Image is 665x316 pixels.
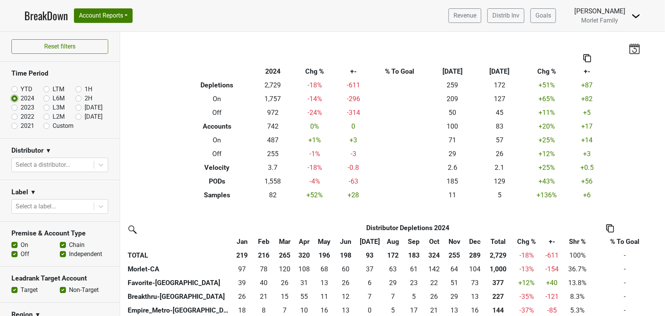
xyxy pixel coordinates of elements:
th: Oct: activate to sort column ascending [425,235,444,248]
td: 209 [429,92,476,106]
td: +3 [337,133,370,147]
div: 6 [359,278,381,288]
a: Goals [530,8,556,23]
h3: Leadrank Target Account [11,274,108,282]
td: 26 [476,147,523,161]
td: -14 % [293,92,337,106]
td: +52 % [293,188,337,202]
td: 29 [429,147,476,161]
td: -1 % [293,147,337,161]
div: 13 [316,278,333,288]
div: 10 [296,305,312,315]
div: 40 [255,278,273,288]
td: -314 [337,106,370,119]
td: 54.834 [295,290,314,303]
div: 227 [486,292,510,301]
td: 83 [476,119,523,133]
td: 5 [476,188,523,202]
td: - [592,248,657,262]
label: Chain [69,240,85,250]
td: +82 [570,92,604,106]
div: 18 [233,305,251,315]
th: 172 [383,248,403,262]
td: - [592,262,657,276]
div: 26 [277,278,293,288]
th: 183 [403,248,425,262]
label: Custom [53,121,74,131]
div: -85 [543,305,561,315]
h3: Distributor [11,147,43,155]
th: % To Goal [370,64,429,78]
th: Jul: activate to sort column ascending [357,235,383,248]
div: 73 [467,278,483,288]
td: 0 [337,119,370,133]
th: 196 [314,248,335,262]
td: +25 % [523,161,570,174]
img: filter [126,223,138,235]
label: 2023 [21,103,34,112]
td: -611 [337,78,370,92]
td: 100% [563,248,592,262]
div: 5 [405,292,423,301]
div: 21 [426,305,442,315]
th: Dec: activate to sort column ascending [465,235,484,248]
th: Morlet-CA [126,262,231,276]
td: -3 [337,147,370,161]
td: -18 % [293,78,337,92]
div: 12 [337,292,355,301]
label: On [21,240,28,250]
th: Jan: activate to sort column ascending [231,235,253,248]
div: 26 [337,278,355,288]
th: +- [570,64,604,78]
td: - [592,276,657,290]
div: 29 [445,292,463,301]
th: 198 [335,248,357,262]
td: 15 [275,290,295,303]
td: 127 [476,92,523,106]
img: Copy to clipboard [583,54,591,62]
div: 16 [467,305,483,315]
div: 68 [316,264,333,274]
th: TOTAL [126,248,231,262]
td: 1,558 [253,174,293,188]
div: 120 [277,264,293,274]
td: 1,757 [253,92,293,106]
th: On [181,92,253,106]
div: 5 [385,305,401,315]
div: 8 [255,305,273,315]
td: 25.834 [231,290,253,303]
td: -296 [337,92,370,106]
td: +17 [570,119,604,133]
td: 68 [314,262,335,276]
td: 72.834 [465,276,484,290]
td: 26 [425,290,444,303]
span: -18% [519,252,534,259]
div: 1,000 [486,264,510,274]
th: PODs [181,174,253,188]
th: Breakthru-[GEOGRAPHIC_DATA] [126,290,231,303]
td: 71 [429,133,476,147]
td: 63.5 [444,262,465,276]
th: % To Goal: activate to sort column ascending [592,235,657,248]
td: 142 [425,262,444,276]
td: +14 [570,133,604,147]
div: 23 [405,278,423,288]
td: +56 [570,174,604,188]
label: [DATE] [85,112,103,121]
td: 11 [429,188,476,202]
td: 12.333 [335,290,357,303]
td: +6 [570,188,604,202]
a: BreakDown [24,8,68,24]
td: 129 [476,174,523,188]
td: 39.501 [253,276,275,290]
th: 324 [425,248,444,262]
th: Favorite-[GEOGRAPHIC_DATA] [126,276,231,290]
td: -0.8 [337,161,370,174]
label: L2M [53,112,65,121]
td: 28.666 [383,276,403,290]
label: 2H [85,94,92,103]
label: LTM [53,85,64,94]
td: 185 [429,174,476,188]
div: 31 [296,278,312,288]
td: +136 % [523,188,570,202]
